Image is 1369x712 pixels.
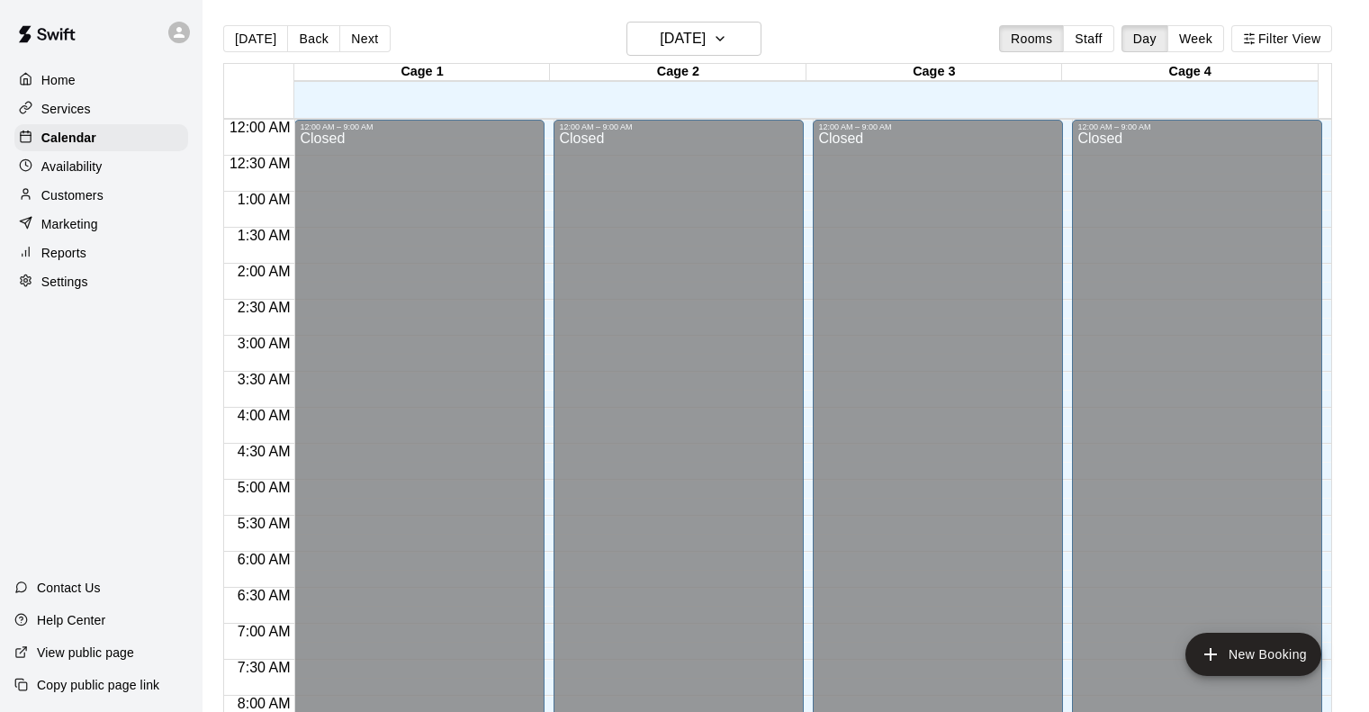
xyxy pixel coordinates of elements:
span: 12:00 AM [225,120,295,135]
div: 12:00 AM – 9:00 AM [559,122,798,131]
p: View public page [37,644,134,662]
button: Filter View [1231,25,1332,52]
p: Customers [41,186,104,204]
button: Day [1121,25,1168,52]
span: 6:30 AM [233,588,295,603]
span: 4:30 AM [233,444,295,459]
span: 7:00 AM [233,624,295,639]
span: 4:00 AM [233,408,295,423]
a: Services [14,95,188,122]
a: Availability [14,153,188,180]
span: 1:00 AM [233,192,295,207]
button: Staff [1063,25,1114,52]
a: Settings [14,268,188,295]
span: 12:30 AM [225,156,295,171]
button: Back [287,25,340,52]
a: Reports [14,239,188,266]
span: 2:30 AM [233,300,295,315]
span: 5:30 AM [233,516,295,531]
span: 5:00 AM [233,480,295,495]
div: 12:00 AM – 9:00 AM [300,122,539,131]
button: Next [339,25,390,52]
p: Contact Us [37,579,101,597]
a: Marketing [14,211,188,238]
button: [DATE] [223,25,288,52]
h6: [DATE] [660,26,706,51]
p: Reports [41,244,86,262]
p: Marketing [41,215,98,233]
button: add [1185,633,1321,676]
div: 12:00 AM – 9:00 AM [1077,122,1317,131]
button: Week [1167,25,1224,52]
span: 1:30 AM [233,228,295,243]
p: Availability [41,158,103,176]
span: 6:00 AM [233,552,295,567]
a: Home [14,67,188,94]
span: 3:00 AM [233,336,295,351]
span: 3:30 AM [233,372,295,387]
p: Calendar [41,129,96,147]
button: [DATE] [626,22,761,56]
span: 7:30 AM [233,660,295,675]
a: Calendar [14,124,188,151]
p: Settings [41,273,88,291]
p: Help Center [37,611,105,629]
div: Cage 1 [294,64,550,81]
p: Home [41,71,76,89]
a: Customers [14,182,188,209]
div: Cage 4 [1062,64,1318,81]
button: Rooms [999,25,1064,52]
div: 12:00 AM – 9:00 AM [818,122,1058,131]
p: Services [41,100,91,118]
div: Cage 2 [550,64,806,81]
p: Copy public page link [37,676,159,694]
span: 2:00 AM [233,264,295,279]
div: Cage 3 [806,64,1062,81]
span: 8:00 AM [233,696,295,711]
